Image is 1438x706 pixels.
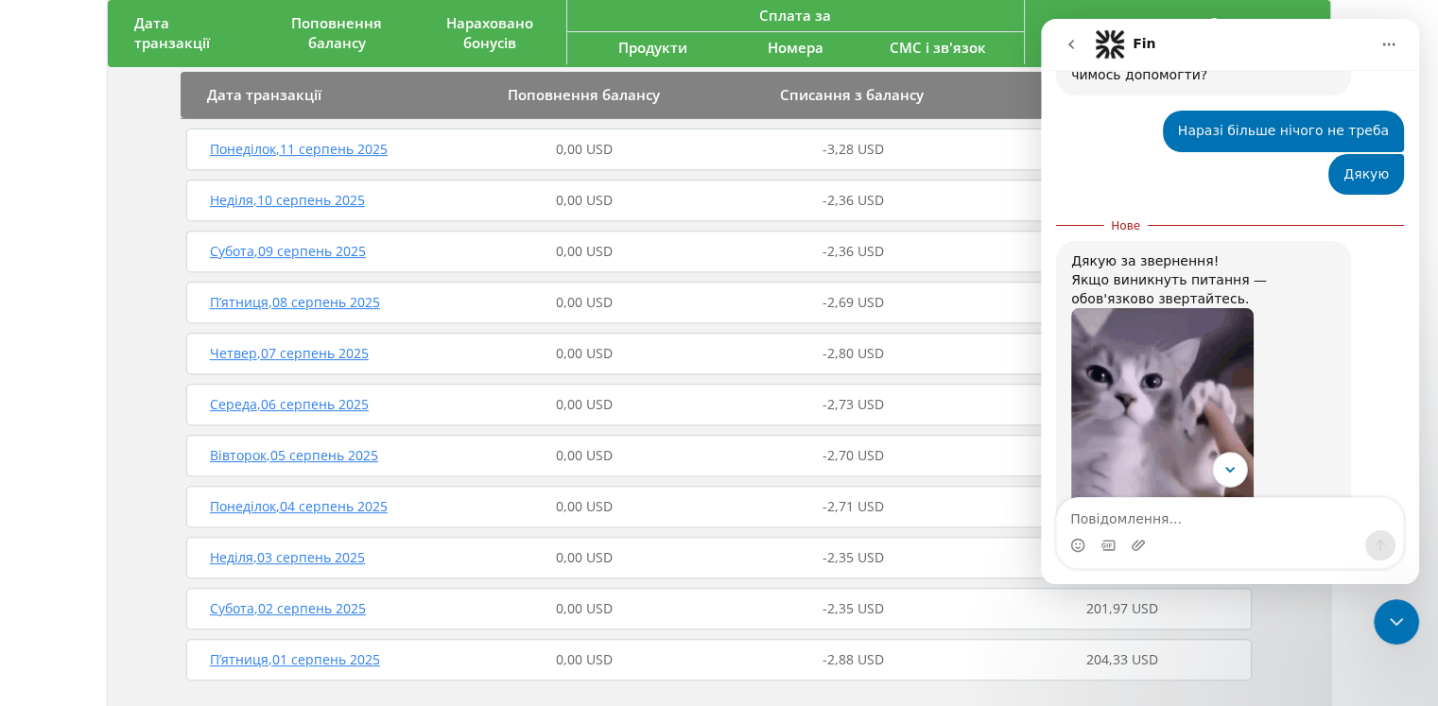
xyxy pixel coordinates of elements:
span: Середа , 06 серпень 2025 [210,395,369,413]
span: Номера [768,38,823,57]
span: -2,80 USD [823,344,884,362]
span: Неділя , 10 серпень 2025 [210,191,365,209]
span: Понеділок , 04 серпень 2025 [210,497,388,515]
span: 0,00 USD [556,344,613,362]
span: Залишок на балансі [1210,13,1297,52]
span: -2,73 USD [823,395,884,413]
div: Дякую за звернення! Якщо виникнуть питання — обов'язково звертайтесь. [15,222,310,581]
span: Продукти [618,38,687,57]
span: П’ятниця , 08 серпень 2025 [210,293,380,311]
span: СМС і зв'язок [890,38,986,57]
span: 0,00 USD [556,497,613,515]
span: -2,36 USD [823,242,884,260]
button: Вибір емодзі [29,519,44,534]
span: 0,00 USD [556,548,613,566]
span: 0,00 USD [556,599,613,617]
span: 0,00 USD [556,242,613,260]
span: 204,33 USD [1086,650,1158,668]
span: Нараховано бонусів [446,13,533,52]
span: -2,69 USD [823,293,884,311]
span: Вівторок , 05 серпень 2025 [210,446,378,464]
textarea: Повідомлення... [16,479,362,511]
span: -2,88 USD [823,650,884,668]
span: -2,35 USD [823,599,884,617]
span: Дата транзакції [207,85,321,104]
iframe: Intercom live chat [1041,19,1419,584]
span: Сплата за [759,6,831,25]
span: Четвер , 07 серпень 2025 [210,344,369,362]
button: вибір GIF-файлів [60,519,75,534]
span: -3,28 USD [823,140,884,158]
span: -2,70 USD [823,446,884,464]
span: Дата транзакції [134,13,210,52]
span: 0,00 USD [556,191,613,209]
span: 201,97 USD [1086,599,1158,617]
span: 0,00 USD [556,650,613,668]
div: Vladyslav каже… [15,222,363,596]
span: Неділя , 03 серпень 2025 [210,548,365,566]
span: -2,71 USD [823,497,884,515]
div: Дякую за звернення! ﻿Якщо виникнуть питання — обов'язково звертайтесь. [30,233,295,289]
span: Понеділок , 11 серпень 2025 [210,140,388,158]
span: Субота , 09 серпень 2025 [210,242,366,260]
span: 0,00 USD [556,395,613,413]
button: Завантажити вкладений файл [90,519,105,534]
span: Поповнення балансу [291,13,382,52]
span: Поповнення балансу [508,85,660,104]
button: Надіслати повідомлення… [324,511,355,542]
span: Списання з балансу [780,85,924,104]
button: Scroll to bottom [171,433,206,468]
span: П’ятниця , 01 серпень 2025 [210,650,380,668]
iframe: Intercom live chat [1374,599,1419,645]
span: Субота , 02 серпень 2025 [210,599,366,617]
span: -2,35 USD [823,548,884,566]
span: 0,00 USD [556,446,613,464]
span: 0,00 USD [556,293,613,311]
span: 0,00 USD [556,140,613,158]
span: -2,36 USD [823,191,884,209]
